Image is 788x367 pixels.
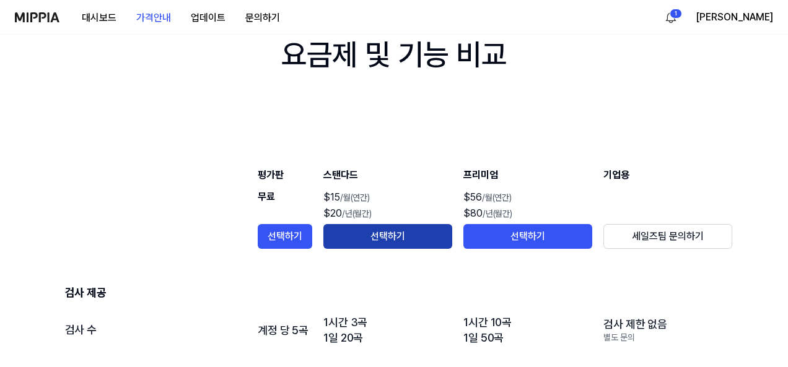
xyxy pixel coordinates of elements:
button: 선택하기 [258,224,312,249]
div: 요금제 및 기능 비교 [281,34,507,76]
td: 검사 수 [55,305,248,355]
img: 알림 [663,10,678,25]
div: 무료 [258,189,312,224]
button: 업데이트 [181,6,235,30]
button: 세일즈팀 문의하기 [603,224,732,249]
div: $20 [323,205,452,222]
button: 선택하기 [463,224,592,249]
div: 스탠다드 [323,167,452,183]
span: /월(연간) [340,192,370,202]
div: 별도 문의 [603,332,732,344]
button: [PERSON_NAME] [696,10,773,25]
img: logo [15,12,59,22]
div: 1 [670,9,682,19]
div: $15 [323,189,452,205]
div: $56 [463,189,592,205]
a: 세일즈팀 문의하기 [603,230,732,242]
div: $80 [463,205,592,222]
td: 1시간 3곡 1일 20곡 [323,305,453,355]
span: /년(월간) [342,209,372,218]
a: 가격안내 [126,1,181,35]
button: 대시보드 [72,6,126,30]
span: /월(연간) [482,192,512,202]
div: 평가판 [258,167,312,183]
td: 검사 제공 [55,261,733,305]
button: 가격안내 [126,6,181,30]
button: 선택하기 [323,224,452,249]
span: /년(월간) [483,209,512,218]
button: 알림1 [661,7,681,27]
div: 기업용 [603,167,732,183]
div: 프리미엄 [463,167,592,183]
td: 1시간 10곡 1일 50곡 [463,305,593,355]
div: 검사 제한 없음 [603,316,732,332]
button: 문의하기 [235,6,290,30]
a: 업데이트 [181,1,235,35]
td: 계정 당 5곡 [257,305,313,355]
